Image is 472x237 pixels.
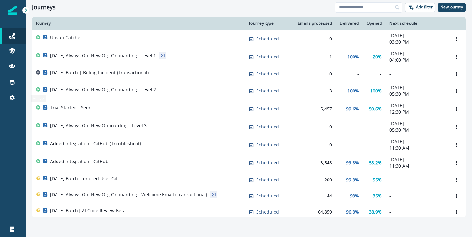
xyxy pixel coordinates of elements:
[451,86,462,96] button: Options
[32,82,466,100] a: [DATE] Always On: New Org Onboarding - Level 2Scheduled3100%100%[DATE]05:30 PMOptions
[50,34,82,41] p: Unsub Catcher
[438,3,466,12] button: New journey
[373,193,382,199] p: 35%
[36,21,241,26] div: Journey
[32,154,466,172] a: Added Integration - GitHubScheduled3,54899.8%58.2%[DATE]11:30 AMOptions
[367,124,382,130] div: -
[451,122,462,132] button: Options
[451,191,462,201] button: Options
[296,160,332,166] div: 3,548
[50,140,141,147] p: Added Integration - GitHub (Troubleshoot)
[350,193,359,199] p: 93%
[256,193,279,199] p: Scheduled
[256,177,279,183] p: Scheduled
[389,32,444,39] p: [DATE]
[389,209,444,215] p: -
[389,138,444,145] p: [DATE]
[256,142,279,148] p: Scheduled
[50,175,119,182] p: [DATE] Batch: Tenured User Gift
[370,88,382,94] p: 100%
[256,160,279,166] p: Scheduled
[451,34,462,44] button: Options
[32,204,466,220] a: [DATE] Batch| AI Code Review BetaScheduled64,85996.3%38.9%-Options
[32,66,466,82] a: [DATE] Batch | Billing Incident (Transactional)Scheduled0---Options
[346,160,359,166] p: 99.8%
[256,36,279,42] p: Scheduled
[32,118,466,136] a: [DATE] Always On: New Onboarding - Level 3Scheduled0--[DATE]05:30 PMOptions
[256,88,279,94] p: Scheduled
[389,39,444,45] p: 03:30 PM
[389,193,444,199] p: -
[389,127,444,133] p: 05:30 PM
[50,191,207,198] p: [DATE] Always On: New Org Onboarding - Welcome Email (Transactional)
[389,177,444,183] p: -
[346,106,359,112] p: 99.6%
[389,21,444,26] div: Next schedule
[367,71,382,77] div: -
[451,158,462,168] button: Options
[389,84,444,91] p: [DATE]
[389,57,444,63] p: 04:00 PM
[50,52,156,59] p: [DATE] Always On: New Org Onboarding - Level 1
[389,91,444,97] p: 05:30 PM
[50,86,156,93] p: [DATE] Always On: New Org Onboarding - Level 2
[347,88,359,94] p: 100%
[367,21,382,26] div: Opened
[340,124,359,130] div: -
[340,36,359,42] div: -
[367,36,382,42] div: -
[32,172,466,188] a: [DATE] Batch: Tenured User GiftScheduled20099.3%55%-Options
[32,4,56,11] h1: Journeys
[340,21,359,26] div: Delivered
[389,50,444,57] p: [DATE]
[340,71,359,77] div: -
[296,106,332,112] div: 5,457
[296,209,332,215] div: 64,859
[256,124,279,130] p: Scheduled
[369,209,382,215] p: 38.9%
[441,5,463,9] p: New journey
[389,156,444,163] p: [DATE]
[416,5,433,9] p: Add filter
[296,71,332,77] div: 0
[32,136,466,154] a: Added Integration - GitHub (Troubleshoot)Scheduled0--[DATE]11:30 AMOptions
[367,142,382,148] div: -
[389,102,444,109] p: [DATE]
[296,54,332,60] div: 11
[451,207,462,217] button: Options
[8,6,17,15] img: Inflection
[451,69,462,79] button: Options
[373,54,382,60] p: 20%
[296,124,332,130] div: 0
[256,54,279,60] p: Scheduled
[50,158,109,165] p: Added Integration - GitHub
[296,88,332,94] div: 3
[389,120,444,127] p: [DATE]
[50,69,149,76] p: [DATE] Batch | Billing Incident (Transactional)
[256,71,279,77] p: Scheduled
[389,71,444,77] p: -
[369,106,382,112] p: 50.6%
[451,104,462,114] button: Options
[32,48,466,66] a: [DATE] Always On: New Org Onboarding - Level 1Scheduled11100%20%[DATE]04:00 PMOptions
[405,3,435,12] button: Add filter
[451,52,462,62] button: Options
[296,21,332,26] div: Emails processed
[369,160,382,166] p: 58.2%
[256,209,279,215] p: Scheduled
[389,109,444,115] p: 12:30 PM
[32,188,466,204] a: [DATE] Always On: New Org Onboarding - Welcome Email (Transactional)Scheduled4493%35%-Options
[346,209,359,215] p: 96.3%
[451,140,462,150] button: Options
[389,163,444,169] p: 11:30 AM
[296,142,332,148] div: 0
[389,145,444,151] p: 11:30 AM
[249,21,288,26] div: Journey type
[296,177,332,183] div: 200
[50,122,147,129] p: [DATE] Always On: New Onboarding - Level 3
[256,106,279,112] p: Scheduled
[32,30,466,48] a: Unsub CatcherScheduled0--[DATE]03:30 PMOptions
[346,177,359,183] p: 99.3%
[340,142,359,148] div: -
[32,100,466,118] a: Trial Started - SeerScheduled5,45799.6%50.6%[DATE]12:30 PMOptions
